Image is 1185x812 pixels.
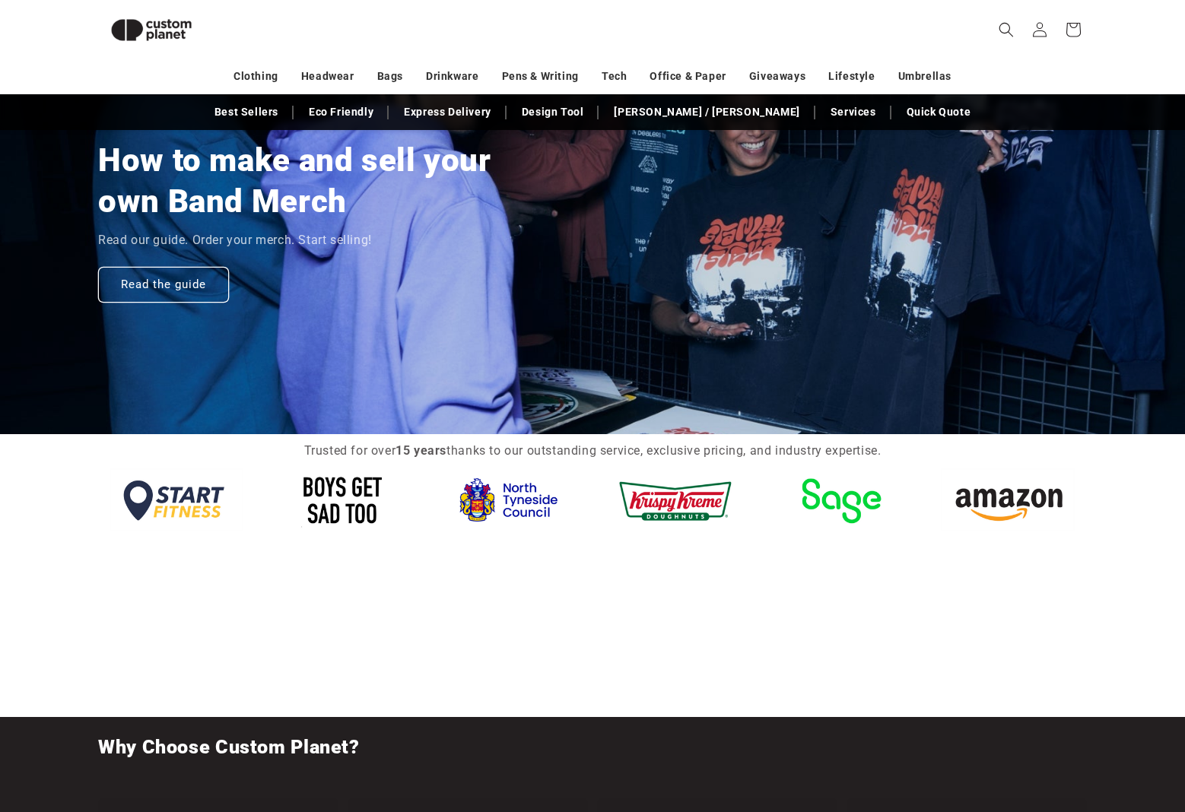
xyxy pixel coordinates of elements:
[650,63,726,90] a: Office & Paper
[396,443,446,458] strong: 15 years
[514,99,592,125] a: Design Tool
[823,99,884,125] a: Services
[98,6,205,54] img: Custom Planet
[234,63,278,90] a: Clothing
[924,648,1185,812] iframe: Chat Widget
[396,99,499,125] a: Express Delivery
[899,99,979,125] a: Quick Quote
[749,63,805,90] a: Giveaways
[98,735,360,760] h2: Why Choose Custom Planet?
[898,63,951,90] a: Umbrellas
[98,140,513,222] h2: How to make and sell your own Band Merch
[990,13,1023,46] summary: Search
[98,267,229,303] a: Read the guide
[98,230,372,252] p: Read our guide. Order your merch. Start selling!
[296,440,889,462] p: Trusted for over thanks to our outstanding service, exclusive pricing, and industry expertise.
[602,63,627,90] a: Tech
[606,99,807,125] a: [PERSON_NAME] / [PERSON_NAME]
[301,99,381,125] a: Eco Friendly
[377,63,403,90] a: Bags
[426,63,478,90] a: Drinkware
[207,99,286,125] a: Best Sellers
[301,63,354,90] a: Headwear
[502,63,579,90] a: Pens & Writing
[828,63,875,90] a: Lifestyle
